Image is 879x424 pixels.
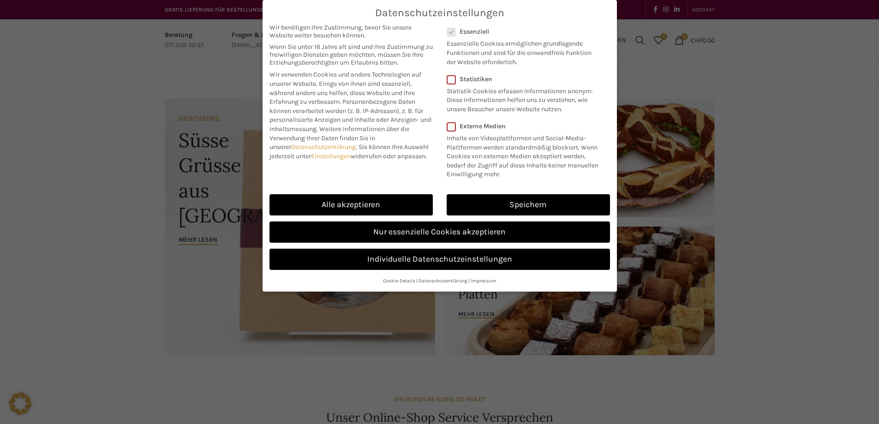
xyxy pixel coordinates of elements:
a: Datenschutzerklärung [419,278,467,284]
label: Essenziell [447,28,598,36]
a: Cookie-Details [383,278,415,284]
a: Alle akzeptieren [269,194,433,215]
a: Einstellungen [311,152,351,160]
a: Individuelle Datenschutzeinstellungen [269,249,610,270]
span: Weitere Informationen über die Verwendung Ihrer Daten finden Sie in unserer . [269,125,409,151]
span: Wir verwenden Cookies und andere Technologien auf unserer Website. Einige von ihnen sind essenzie... [269,71,421,106]
label: Externe Medien [447,122,604,130]
label: Statistiken [447,75,598,83]
a: Impressum [471,278,496,284]
p: Statistik Cookies erfassen Informationen anonym. Diese Informationen helfen uns zu verstehen, wie... [447,83,598,114]
a: Datenschutzerklärung [291,143,356,151]
a: Nur essenzielle Cookies akzeptieren [269,221,610,243]
span: Datenschutzeinstellungen [375,7,504,19]
span: Sie können Ihre Auswahl jederzeit unter widerrufen oder anpassen. [269,143,429,160]
span: Wenn Sie unter 16 Jahre alt sind und Ihre Zustimmung zu freiwilligen Diensten geben möchten, müss... [269,43,433,66]
span: Personenbezogene Daten können verarbeitet werden (z. B. IP-Adressen), z. B. für personalisierte A... [269,98,431,133]
span: Wir benötigen Ihre Zustimmung, bevor Sie unsere Website weiter besuchen können. [269,24,433,39]
p: Essenzielle Cookies ermöglichen grundlegende Funktionen und sind für die einwandfreie Funktion de... [447,36,598,66]
a: Speichern [447,194,610,215]
p: Inhalte von Videoplattformen und Social-Media-Plattformen werden standardmäßig blockiert. Wenn Co... [447,130,604,179]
